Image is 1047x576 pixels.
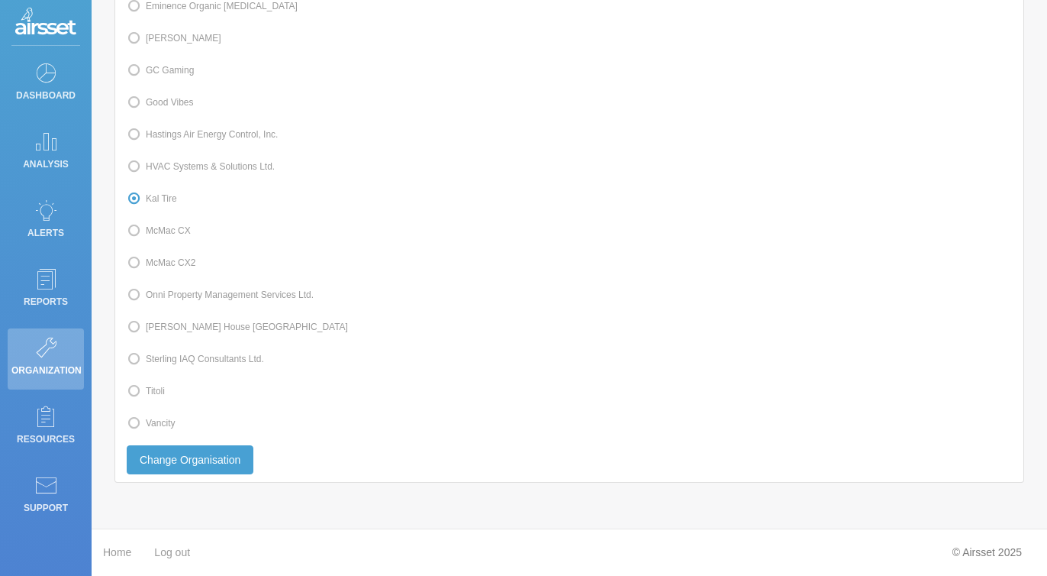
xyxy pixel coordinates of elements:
[8,122,84,183] a: Analysis
[127,381,165,401] label: Titoli
[11,222,80,244] p: Alerts
[8,466,84,527] a: Support
[127,60,194,80] label: GC Gaming
[127,221,191,241] label: McMac CX
[127,157,275,176] label: HVAC Systems & Solutions Ltd.
[8,260,84,321] a: Reports
[11,290,80,313] p: Reports
[127,317,348,337] label: [PERSON_NAME] House [GEOGRAPHIC_DATA]
[941,537,1033,568] div: © Airsset 2025
[127,349,264,369] label: Sterling IAQ Consultants Ltd.
[8,53,84,115] a: Dashboard
[8,328,84,390] a: Organization
[127,92,194,112] label: Good Vibes
[127,413,175,433] label: Vancity
[8,397,84,458] a: Resources
[127,125,278,144] label: Hastings Air Energy Control, Inc.
[127,189,177,209] label: Kal Tire
[11,428,80,451] p: Resources
[15,8,76,38] img: Logo
[8,191,84,252] a: Alerts
[127,445,253,474] button: Change Organisation
[11,359,80,382] p: Organization
[11,153,80,176] p: Analysis
[11,84,80,107] p: Dashboard
[127,28,221,48] label: [PERSON_NAME]
[11,497,80,519] p: Support
[103,537,131,568] a: Home
[127,285,314,305] label: Onni Property Management Services Ltd.
[127,253,195,273] label: McMac CX2
[154,537,190,568] a: Log out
